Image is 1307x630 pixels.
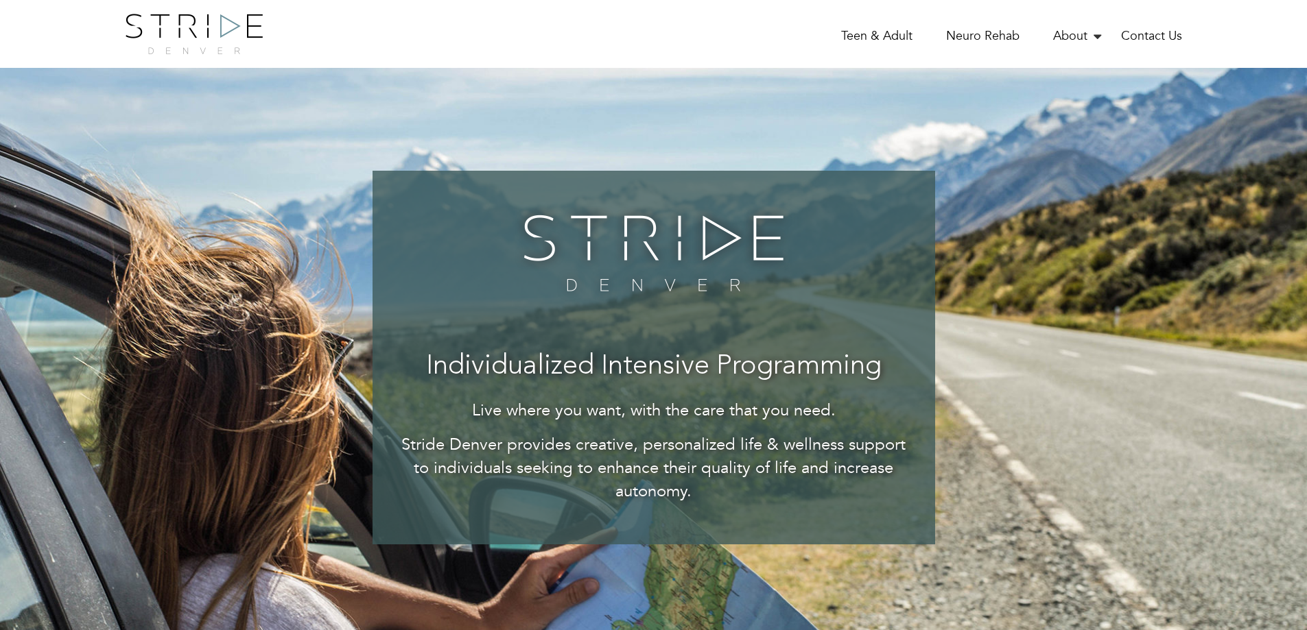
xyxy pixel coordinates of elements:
a: Neuro Rehab [946,27,1020,45]
img: banner-logo.png [515,205,792,301]
p: Stride Denver provides creative, personalized life & wellness support to individuals seeking to e... [400,433,908,504]
a: About [1053,27,1087,45]
h3: Individualized Intensive Programming [400,352,908,382]
a: Contact Us [1121,27,1182,45]
a: Teen & Adult [841,27,912,45]
p: Live where you want, with the care that you need. [400,399,908,422]
img: logo.png [126,14,263,54]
